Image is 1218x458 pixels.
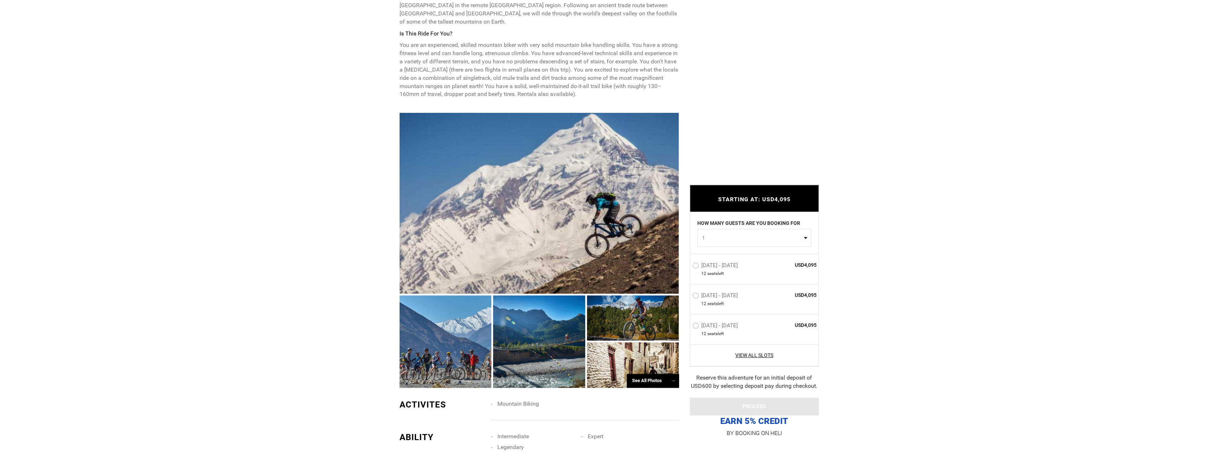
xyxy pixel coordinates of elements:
span: s [716,301,718,307]
button: PROCEED [690,397,819,415]
span: 12 [701,301,706,307]
span: Expert [587,433,603,440]
span: USD4,095 [765,291,817,299]
span: 12 [701,331,706,337]
div: Reserve this adventure for an initial deposit of USD600 by selecting deposit pay during checkout. [690,374,819,390]
span: seat left [707,271,724,277]
span: Legendary [497,444,524,450]
span: 1 [702,234,802,241]
span: seat left [707,331,724,337]
a: View All Slots [692,352,817,359]
span: USD4,095 [765,261,817,269]
p: You are an experienced, skilled mountain biker with very solid mountain bike handling skills. You... [400,41,679,98]
p: BY BOOKING ON HELI [690,428,819,438]
span: Mountain Biking [497,400,539,407]
label: HOW MANY GUESTS ARE YOU BOOKING FOR [697,220,800,229]
span: seat left [707,301,724,307]
span: s [716,271,718,277]
span: → [671,378,675,383]
strong: Is This Ride For You? [400,30,453,37]
button: 1 [697,229,811,247]
span: STARTING AT: USD4,095 [718,196,790,203]
label: [DATE] - [DATE] [692,292,740,301]
div: ACTIVITES [400,399,486,411]
label: [DATE] - [DATE] [692,262,740,271]
div: See All Photos [627,374,679,388]
span: s [716,331,718,337]
span: Intermediate [497,433,529,440]
span: 12 [701,271,706,277]
span: USD4,095 [765,322,817,329]
label: [DATE] - [DATE] [692,322,740,331]
div: ABILITY [400,431,486,443]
